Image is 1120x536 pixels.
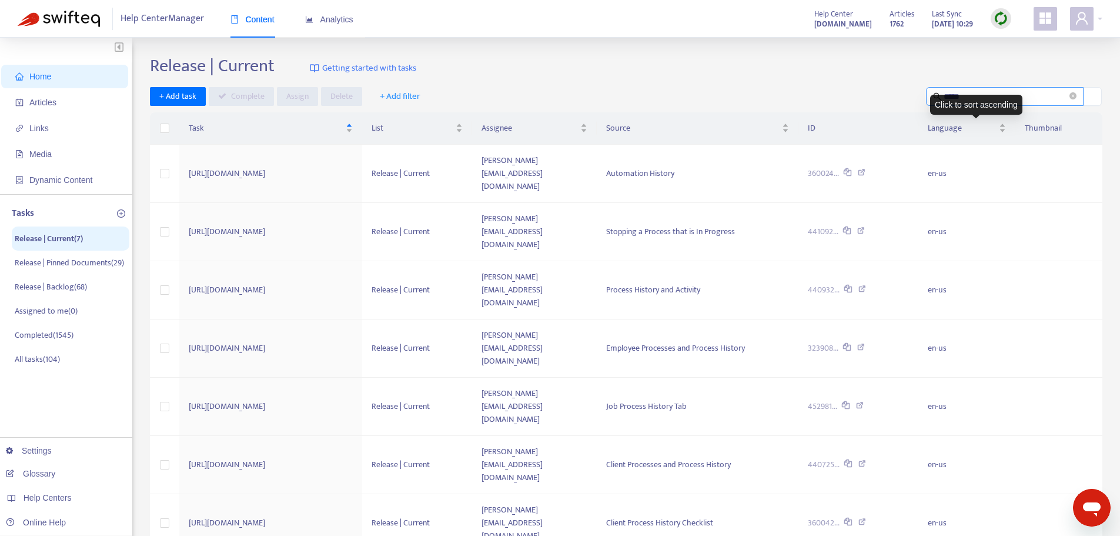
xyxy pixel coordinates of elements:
[918,378,1015,436] td: en-us
[918,145,1015,203] td: en-us
[6,518,66,527] a: Online Help
[230,15,239,24] span: book
[808,458,840,471] span: 440725...
[6,446,52,455] a: Settings
[6,469,55,478] a: Glossary
[472,378,597,436] td: [PERSON_NAME][EMAIL_ADDRESS][DOMAIN_NAME]
[310,64,319,73] img: image-link
[597,112,798,145] th: Source
[15,257,124,269] p: Release | Pinned Documents ( 29 )
[1015,112,1102,145] th: Thumbnail
[230,15,275,24] span: Content
[472,203,597,261] td: [PERSON_NAME][EMAIL_ADDRESS][DOMAIN_NAME]
[179,145,363,203] td: [URL][DOMAIN_NAME]
[117,209,125,218] span: plus-circle
[472,436,597,494] td: [PERSON_NAME][EMAIL_ADDRESS][DOMAIN_NAME]
[179,203,363,261] td: [URL][DOMAIN_NAME]
[29,98,56,107] span: Articles
[606,516,713,530] span: Client Process History Checklist
[814,17,872,31] a: [DOMAIN_NAME]
[209,87,274,106] button: Complete
[606,341,745,355] span: Employee Processes and Process History
[918,112,1015,145] th: Language
[1073,489,1111,527] iframe: Button to launch messaging window
[1038,11,1052,25] span: appstore
[808,342,838,355] span: 323908...
[930,95,1022,115] div: Click to sort ascending
[380,89,420,104] span: + Add filter
[189,122,344,135] span: Task
[932,18,973,31] strong: [DATE] 10:29
[606,225,735,238] span: Stopping a Process that is In Progress
[606,283,700,297] span: Process History and Activity
[362,378,472,436] td: Release | Current
[15,281,87,293] p: Release | Backlog ( 68 )
[371,87,429,106] button: + Add filter
[362,319,472,378] td: Release | Current
[606,458,731,471] span: Client Processes and Process History
[179,436,363,494] td: [URL][DOMAIN_NAME]
[159,90,196,103] span: + Add task
[305,15,313,24] span: area-chart
[362,203,472,261] td: Release | Current
[798,112,918,145] th: ID
[362,261,472,319] td: Release | Current
[918,319,1015,378] td: en-us
[15,232,83,245] p: Release | Current ( 7 )
[808,284,840,297] span: 440932...
[15,176,24,184] span: container
[150,55,275,76] h2: Release | Current
[322,62,416,75] span: Getting started with tasks
[808,400,837,413] span: 452981...
[12,207,34,221] p: Tasks
[472,261,597,319] td: [PERSON_NAME][EMAIL_ADDRESS][DOMAIN_NAME]
[890,8,914,21] span: Articles
[994,11,1008,26] img: sync.dc5367851b00ba804db3.png
[472,319,597,378] td: [PERSON_NAME][EMAIL_ADDRESS][DOMAIN_NAME]
[362,145,472,203] td: Release | Current
[1069,91,1076,102] span: close-circle
[321,87,362,106] button: Delete
[814,18,872,31] strong: [DOMAIN_NAME]
[310,55,416,81] a: Getting started with tasks
[918,203,1015,261] td: en-us
[277,87,318,106] button: Assign
[1069,92,1076,99] span: close-circle
[918,261,1015,319] td: en-us
[15,72,24,81] span: home
[372,122,453,135] span: List
[15,353,60,365] p: All tasks ( 104 )
[472,112,597,145] th: Assignee
[932,8,962,21] span: Last Sync
[928,122,997,135] span: Language
[29,149,52,159] span: Media
[179,378,363,436] td: [URL][DOMAIN_NAME]
[15,305,78,317] p: Assigned to me ( 0 )
[482,122,578,135] span: Assignee
[918,436,1015,494] td: en-us
[1075,11,1089,25] span: user
[362,112,472,145] th: List
[606,399,687,413] span: Job Process History Tab
[150,87,206,106] button: + Add task
[29,124,49,133] span: Links
[808,517,840,530] span: 360042...
[24,493,72,502] span: Help Centers
[808,225,838,238] span: 441092...
[472,145,597,203] td: [PERSON_NAME][EMAIL_ADDRESS][DOMAIN_NAME]
[179,319,363,378] td: [URL][DOMAIN_NAME]
[362,436,472,494] td: Release | Current
[121,8,204,30] span: Help Center Manager
[179,261,363,319] td: [URL][DOMAIN_NAME]
[606,122,780,135] span: Source
[15,329,73,341] p: Completed ( 1545 )
[305,15,353,24] span: Analytics
[15,150,24,158] span: file-image
[933,92,941,101] span: search
[890,18,904,31] strong: 1762
[808,167,839,180] span: 360024...
[814,8,853,21] span: Help Center
[29,175,92,185] span: Dynamic Content
[18,11,100,27] img: Swifteq
[606,167,674,180] span: Automation History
